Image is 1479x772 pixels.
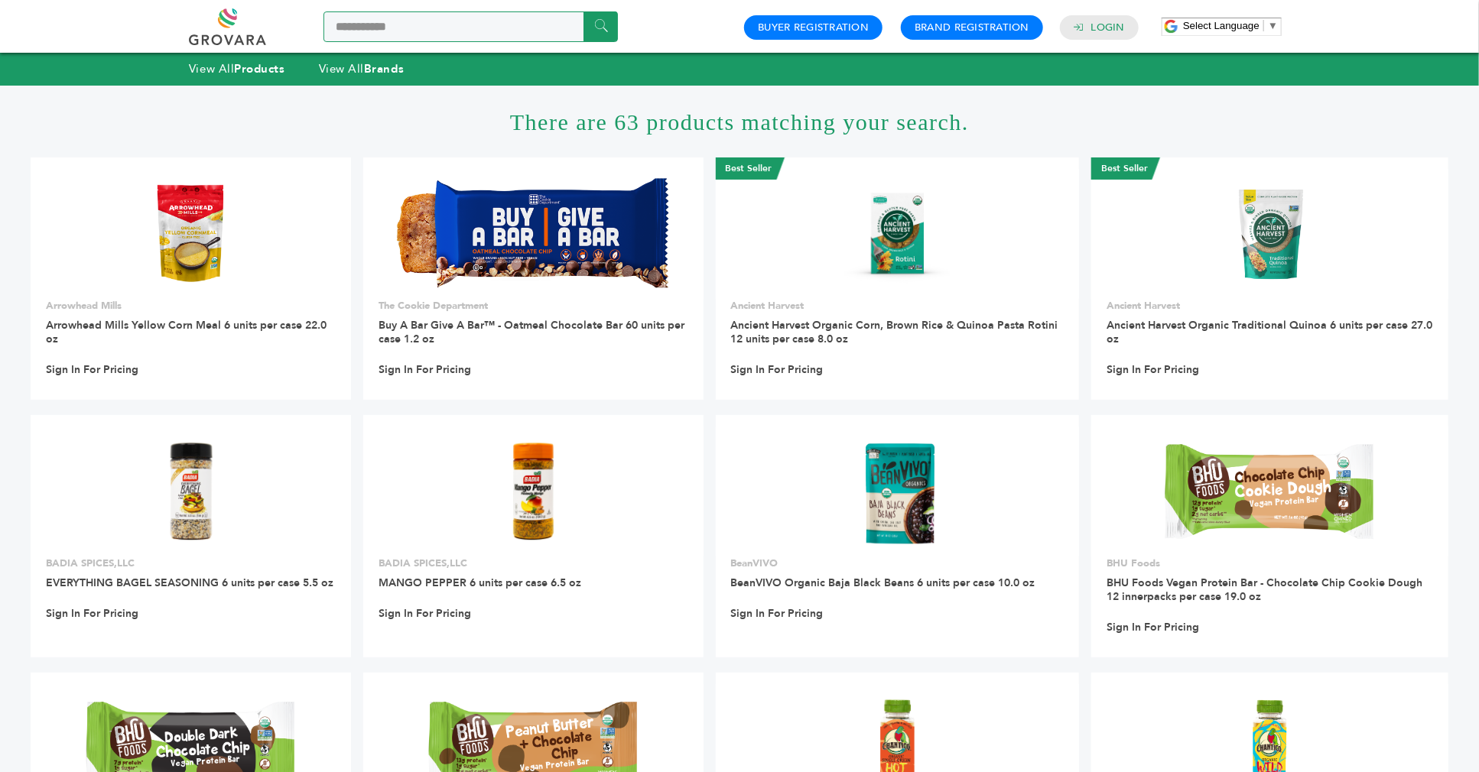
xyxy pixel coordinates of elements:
[46,607,138,621] a: Sign In For Pricing
[1183,20,1278,31] a: Select Language​
[1156,436,1384,546] img: BHU Foods Vegan Protein Bar - Chocolate Chip Cookie Dough 12 innerpacks per case 19.0 oz
[731,299,1065,313] p: Ancient Harvest
[1263,20,1264,31] span: ​
[46,363,138,377] a: Sign In For Pricing
[758,21,869,34] a: Buyer Registration
[915,21,1029,34] a: Brand Registration
[731,556,1065,570] p: BeanVIVO
[234,61,284,76] strong: Products
[31,86,1448,157] h1: There are 63 products matching your search.
[1215,178,1325,288] img: Ancient Harvest Organic Traditional Quinoa 6 units per case 27.0 oz
[319,61,405,76] a: View AllBrands
[46,299,336,313] p: Arrowhead Mills
[842,178,953,289] img: Ancient Harvest Organic Corn, Brown Rice & Quinoa Pasta Rotini 12 units per case 8.0 oz
[46,318,327,346] a: Arrowhead Mills Yellow Corn Meal 6 units per case 22.0 oz
[1091,21,1125,34] a: Login
[379,576,581,590] a: MANGO PEPPER 6 units per case 6.5 oz
[323,11,618,42] input: Search a product or brand...
[189,61,285,76] a: View AllProducts
[478,436,589,547] img: MANGO PEPPER 6 units per case 6.5 oz
[1107,318,1432,346] a: Ancient Harvest Organic Traditional Quinoa 6 units per case 27.0 oz
[46,576,333,590] a: EVERYTHING BAGEL SEASONING 6 units per case 5.5 oz
[1107,576,1422,604] a: BHU Foods Vegan Protein Bar - Chocolate Chip Cookie Dough 12 innerpacks per case 19.0 oz
[1107,556,1433,570] p: BHU Foods
[379,318,684,346] a: Buy A Bar Give A Bar™ - Oatmeal Chocolate Bar 60 units per case 1.2 oz
[731,363,824,377] a: Sign In For Pricing
[1107,621,1199,634] a: Sign In For Pricing
[731,318,1058,346] a: Ancient Harvest Organic Corn, Brown Rice & Quinoa Pasta Rotini 12 units per case 8.0 oz
[1107,363,1199,377] a: Sign In For Pricing
[1268,20,1278,31] span: ▼
[731,607,824,621] a: Sign In For Pricing
[731,576,1035,590] a: BeanVIVO Organic Baja Black Beans 6 units per case 10.0 oz
[854,436,940,546] img: BeanVIVO Organic Baja Black Beans 6 units per case 10.0 oz
[379,299,688,313] p: The Cookie Department
[135,436,246,547] img: EVERYTHING BAGEL SEASONING 6 units per case 5.5 oz
[397,178,669,288] img: Buy A Bar Give A Bar™ - Oatmeal Chocolate Bar 60 units per case 1.2 oz
[379,363,471,377] a: Sign In For Pricing
[46,556,336,570] p: BADIA SPICES,LLC
[1107,299,1433,313] p: Ancient Harvest
[1183,20,1260,31] span: Select Language
[148,178,233,288] img: Arrowhead Mills Yellow Corn Meal 6 units per case 22.0 oz
[379,556,688,570] p: BADIA SPICES,LLC
[379,607,471,621] a: Sign In For Pricing
[364,61,404,76] strong: Brands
